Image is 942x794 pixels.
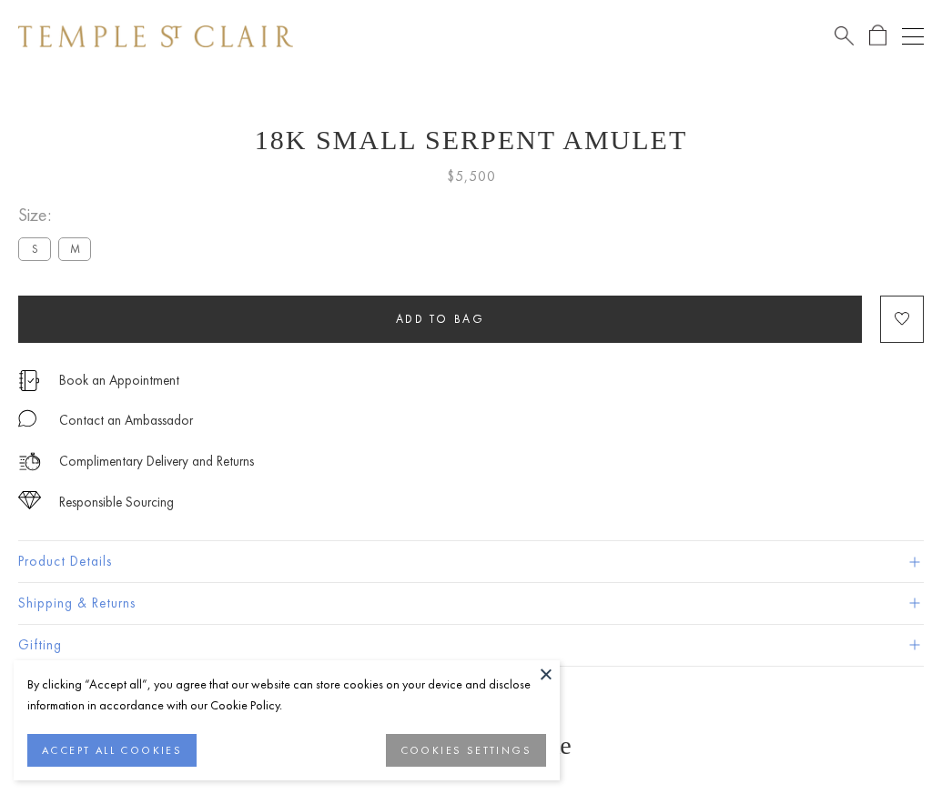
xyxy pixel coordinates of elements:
button: ACCEPT ALL COOKIES [27,734,197,767]
div: Responsible Sourcing [59,491,174,514]
img: Temple St. Clair [18,25,293,47]
img: icon_sourcing.svg [18,491,41,509]
img: MessageIcon-01_2.svg [18,409,36,427]
img: icon_delivery.svg [18,450,41,473]
span: Size: [18,200,98,230]
div: Contact an Ambassador [59,409,193,432]
a: Book an Appointment [59,370,179,390]
button: Shipping & Returns [18,583,924,624]
button: Open navigation [902,25,924,47]
button: COOKIES SETTINGS [386,734,546,767]
h1: 18K Small Serpent Amulet [18,125,924,156]
button: Gifting [18,625,924,666]
span: $5,500 [447,165,496,188]
span: Add to bag [396,311,485,327]
img: icon_appointment.svg [18,370,40,391]
label: S [18,237,51,260]
a: Search [835,25,854,47]
p: Complimentary Delivery and Returns [59,450,254,473]
div: By clicking “Accept all”, you agree that our website can store cookies on your device and disclos... [27,674,546,716]
button: Add to bag [18,296,862,343]
button: Product Details [18,541,924,582]
label: M [58,237,91,260]
a: Open Shopping Bag [869,25,886,47]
